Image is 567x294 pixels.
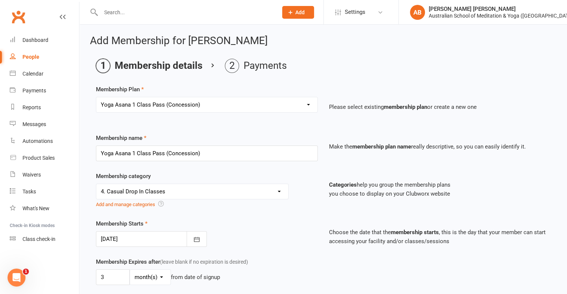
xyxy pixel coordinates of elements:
[391,229,439,236] strong: membership starts
[22,37,48,43] div: Dashboard
[96,59,202,73] li: Membership details
[10,231,79,248] a: Class kiosk mode
[171,273,220,282] div: from date of signup
[22,104,41,110] div: Reports
[10,116,79,133] a: Messages
[10,65,79,82] a: Calendar
[10,82,79,99] a: Payments
[22,155,55,161] div: Product Sales
[10,133,79,150] a: Automations
[10,183,79,200] a: Tasks
[96,257,248,266] label: Membership Expires after
[22,172,41,178] div: Waivers
[90,35,557,47] h2: Add Membership for [PERSON_NAME]
[7,269,25,287] iframe: Intercom live chat
[329,102,551,111] p: Please select existing or create a new one
[225,59,287,73] li: Payments
[96,219,148,228] label: Membership Starts
[329,142,551,151] p: Make the really descriptive, so you can easily identify it.
[22,88,46,94] div: Payments
[9,7,28,26] a: Clubworx
[10,49,79,65] a: People
[23,269,29,275] span: 1
[345,4,365,21] span: Settings
[295,9,305,15] span: Add
[96,134,147,143] label: Membership name
[329,180,551,198] p: help you group the membership plans you choose to display on your Clubworx website
[329,181,357,188] strong: Categories
[352,143,411,150] strong: membership plan name
[410,5,425,20] div: AB
[22,236,55,242] div: Class check-in
[22,121,46,127] div: Messages
[22,189,36,195] div: Tasks
[160,259,248,265] span: (leave blank if no expiration is desired)
[99,7,272,18] input: Search...
[96,202,155,207] a: Add and manage categories
[22,138,53,144] div: Automations
[10,99,79,116] a: Reports
[96,85,144,94] label: Membership Plan
[10,166,79,183] a: Waivers
[384,104,427,110] strong: membership plan
[22,205,49,211] div: What's New
[329,228,551,246] p: Choose the date that the , this is the day that your member can start accessing your facility and...
[10,32,79,49] a: Dashboard
[22,71,43,77] div: Calendar
[96,172,151,181] label: Membership category
[282,6,314,19] button: Add
[96,146,318,161] input: Enter membership name
[22,54,39,60] div: People
[10,150,79,166] a: Product Sales
[10,200,79,217] a: What's New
